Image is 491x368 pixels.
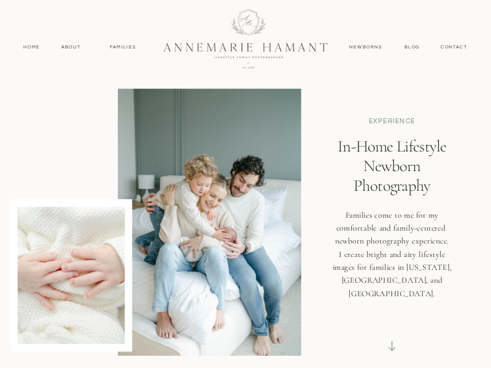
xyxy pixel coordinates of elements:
a: About [59,44,83,51]
h1: In-Home Lifestyle Newborn Photography [324,137,460,202]
a: contact [436,44,472,51]
a: Home [20,44,44,51]
a: Families [105,44,142,51]
a: Blog [403,44,422,51]
a: Newborns [346,44,385,51]
h3: Families come to me for my comfortable and family-centered newborn photography experience. I crea... [332,209,452,309]
p: EXPERIENCE [342,117,443,125]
